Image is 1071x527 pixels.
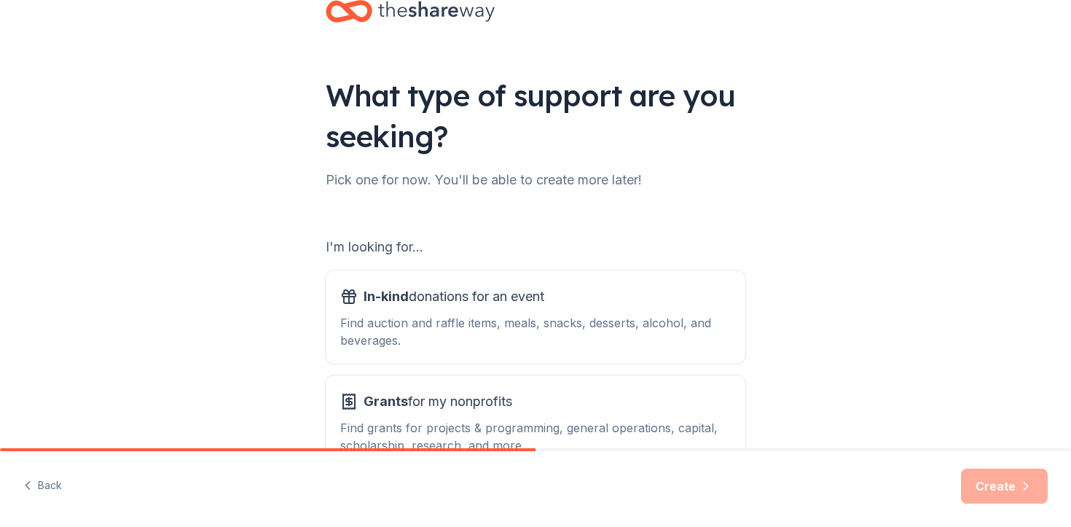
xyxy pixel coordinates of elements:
[23,471,62,501] button: Back
[326,375,745,469] button: Grantsfor my nonprofitsFind grants for projects & programming, general operations, capital, schol...
[326,75,745,157] div: What type of support are you seeking?
[364,285,544,308] span: donations for an event
[364,289,409,304] span: In-kind
[340,419,731,454] div: Find grants for projects & programming, general operations, capital, scholarship, research, and m...
[326,235,745,259] div: I'm looking for...
[364,390,512,413] span: for my nonprofits
[364,394,408,409] span: Grants
[326,168,745,192] div: Pick one for now. You'll be able to create more later!
[326,270,745,364] button: In-kinddonations for an eventFind auction and raffle items, meals, snacks, desserts, alcohol, and...
[340,314,731,349] div: Find auction and raffle items, meals, snacks, desserts, alcohol, and beverages.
